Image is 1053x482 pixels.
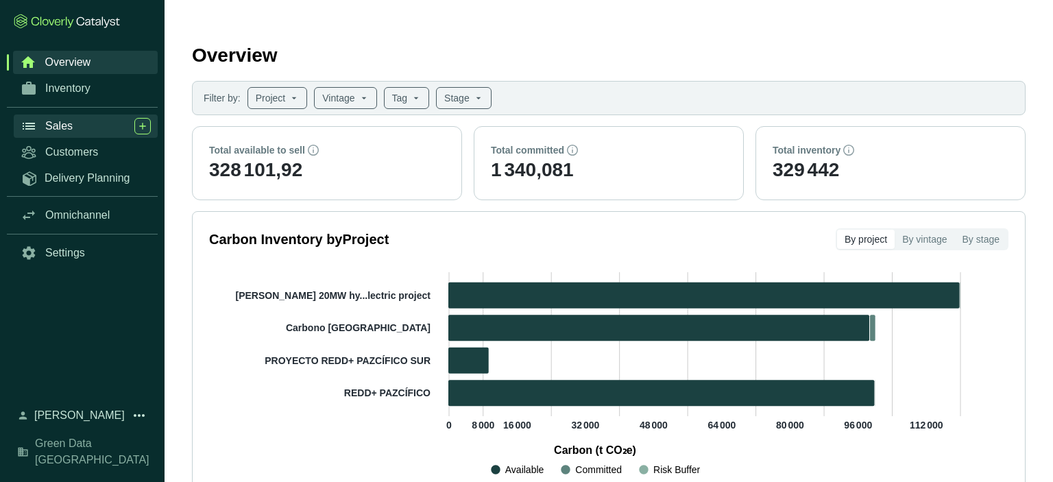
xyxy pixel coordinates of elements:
[45,246,85,260] span: Settings
[895,230,954,249] div: By vintage
[209,143,305,157] p: Total available to sell
[14,204,158,227] a: Omnichannel
[446,420,452,431] tspan: 0
[45,56,90,69] span: Overview
[910,420,943,431] tspan: 112 000
[836,228,1008,250] div: segmented control
[472,420,494,431] tspan: 8 000
[13,51,158,74] a: Overview
[286,322,431,333] tspan: Carbono [GEOGRAPHIC_DATA]
[45,145,98,159] span: Customers
[503,420,531,431] tspan: 16 000
[209,157,445,183] p: 328 101,92
[14,77,158,100] a: Inventory
[14,115,158,138] a: Sales
[34,407,125,424] span: [PERSON_NAME]
[14,241,158,265] a: Settings
[45,82,90,95] span: Inventory
[14,141,158,164] a: Customers
[776,420,804,431] tspan: 80 000
[707,420,736,431] tspan: 64 000
[491,157,727,183] p: 1 340,081
[236,290,431,301] tspan: [PERSON_NAME] 20MW hy...lectric project
[844,420,872,431] tspan: 96 000
[575,463,622,477] p: Committed
[204,91,241,105] p: Filter by:
[640,420,668,431] tspan: 48 000
[209,230,389,249] p: Carbon Inventory by Project
[955,230,1007,249] div: By stage
[192,41,278,70] h2: Overview
[344,387,431,398] tspan: REDD+ PAZCÍFICO
[45,171,130,185] span: Delivery Planning
[773,143,840,157] p: Total inventory
[45,208,110,222] span: Omnichannel
[837,230,895,249] div: By project
[14,167,158,189] a: Delivery Planning
[230,442,960,459] p: Carbon (t CO₂e)
[653,463,700,477] p: Risk Buffer
[491,143,564,157] p: Total committed
[773,157,1008,183] p: 329 442
[265,355,431,366] tspan: PROYECTO REDD+ PAZCÍFICO SUR
[505,463,544,477] p: Available
[571,420,599,431] tspan: 32 000
[45,119,73,133] span: Sales
[35,435,151,468] span: Green Data [GEOGRAPHIC_DATA]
